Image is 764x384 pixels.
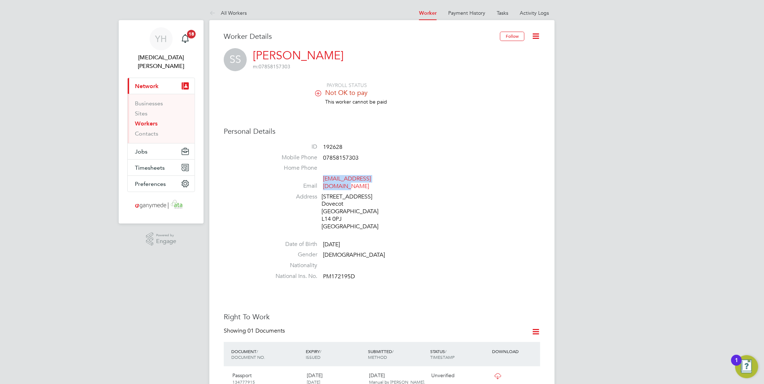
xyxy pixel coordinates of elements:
a: Worker [419,10,437,16]
span: m: [253,63,259,70]
nav: Main navigation [119,20,204,224]
div: DOWNLOAD [491,345,540,358]
span: 192628 [323,143,342,151]
button: Follow [500,32,524,41]
h3: Worker Details [224,32,500,41]
a: Activity Logs [520,10,549,16]
span: DOCUMENT NO. [231,354,265,360]
span: 18 [187,30,196,38]
div: Network [128,94,195,143]
span: 01 Documents [247,327,285,334]
div: DOCUMENT [229,345,304,364]
label: Date of Birth [267,241,317,248]
a: Go to home page [127,199,195,211]
div: SUBMITTED [366,345,428,364]
span: Network [135,83,159,90]
label: Mobile Phone [267,154,317,161]
a: Payment History [448,10,485,16]
span: 07858157303 [253,63,290,70]
button: Timesheets [128,160,195,175]
span: YH [155,34,167,44]
button: Jobs [128,143,195,159]
h3: Personal Details [224,127,540,136]
span: Unverified [431,372,455,379]
a: Businesses [135,100,163,107]
button: Preferences [128,176,195,192]
span: This worker cannot be paid [325,99,387,105]
a: YH[MEDICAL_DATA][PERSON_NAME] [127,27,195,70]
a: Workers [135,120,158,127]
span: ISSUED [306,354,320,360]
span: Not OK to pay [325,88,368,97]
a: Sites [135,110,147,117]
span: / [445,348,446,354]
img: ganymedesolutions-logo-retina.png [133,199,190,211]
span: / [256,348,258,354]
a: [PERSON_NAME] [253,49,344,63]
div: Showing [224,327,286,335]
span: / [320,348,321,354]
a: Contacts [135,130,158,137]
a: 18 [178,27,192,50]
a: All Workers [209,10,247,16]
button: Network [128,78,195,94]
span: 07858157303 [323,154,359,161]
a: Powered byEngage [146,232,177,246]
div: STATUS [428,345,491,364]
span: TIMESTAMP [430,354,455,360]
span: Timesheets [135,164,165,171]
div: 1 [735,360,738,370]
label: Email [267,182,317,190]
label: Home Phone [267,164,317,172]
label: Address [267,193,317,201]
label: National Ins. No. [267,273,317,280]
span: [DATE] [323,241,340,248]
span: SS [224,48,247,71]
span: Jobs [135,148,147,155]
span: PM172195D [323,273,355,280]
a: [EMAIL_ADDRESS][DOMAIN_NAME] [323,175,371,190]
h3: Right To Work [224,312,540,321]
div: EXPIRY [304,345,366,364]
span: [DEMOGRAPHIC_DATA] [323,252,385,259]
div: [STREET_ADDRESS] Dovecot [GEOGRAPHIC_DATA] L14 0PJ [GEOGRAPHIC_DATA] [322,193,390,230]
label: ID [267,143,317,151]
a: Tasks [497,10,508,16]
span: Engage [156,238,176,244]
label: Gender [267,251,317,259]
span: Yasmin Hemati-Gilani [127,53,195,70]
span: PAYROLL STATUS [327,82,367,88]
button: Open Resource Center, 1 new notification [735,355,758,378]
span: Preferences [135,180,166,187]
span: Powered by [156,232,176,238]
span: / [392,348,394,354]
span: METHOD [368,354,387,360]
label: Nationality [267,262,317,269]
